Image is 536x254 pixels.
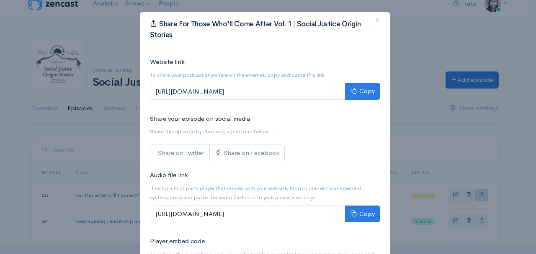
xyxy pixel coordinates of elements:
[365,9,390,32] button: Close
[150,57,185,67] label: Website link
[150,83,345,100] input: [URL][DOMAIN_NAME]
[150,185,361,201] small: If using a third party player that comes with your website, blog or content management system, co...
[345,83,380,100] button: Copy
[150,206,345,223] input: [URL][DOMAIN_NAME]
[150,236,205,246] label: Player embed code
[150,20,361,39] span: Share For Those Who'll Come After Vol. 1 | Social Justice Origin Stories
[150,170,188,180] label: Audio file link
[150,128,270,135] small: Share this episode by choosing a platform below.
[345,206,380,223] button: Copy
[150,71,326,79] small: To share your podcast anywhere on the internet, copy and paste this link.
[209,145,285,162] a: Share on Facebook
[150,114,250,124] label: Share your episode on social media
[375,14,380,26] span: ×
[150,145,285,162] div: Social sharing links
[150,145,209,162] a: Share on Twitter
